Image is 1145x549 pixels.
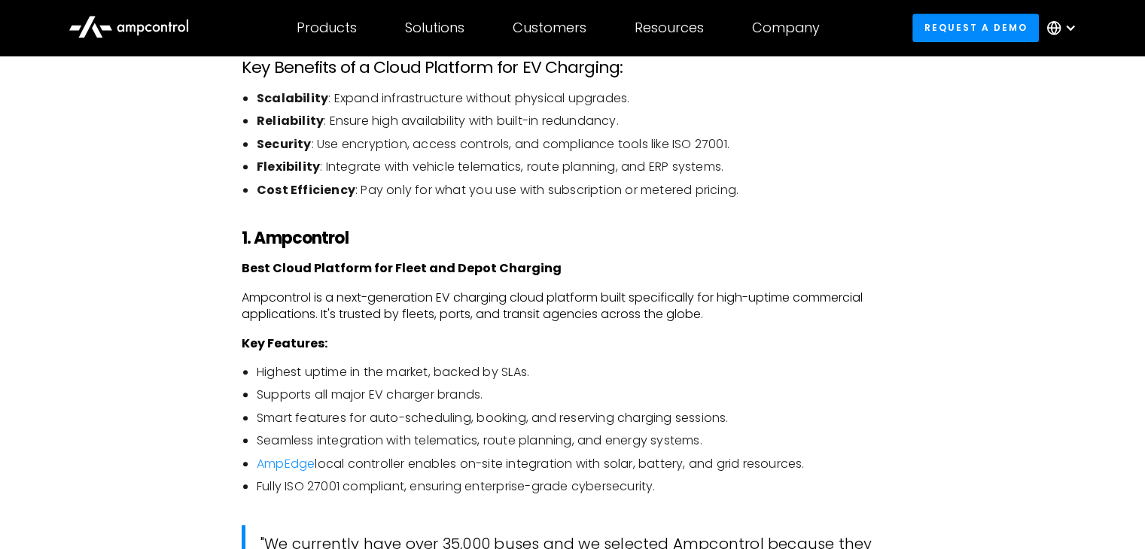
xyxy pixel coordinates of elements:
strong: Flexibility [257,158,320,175]
div: Customers [513,20,586,36]
li: : Ensure high availability with built-in redundancy. [257,113,903,129]
li: Supports all major EV charger brands. [257,387,903,403]
li: local controller enables on-site integration with solar, battery, and grid resources. [257,456,903,472]
strong: Best Cloud Platform for Fleet and Depot Charging [242,259,562,277]
div: Solutions [405,20,464,36]
strong: 1. Ampcontrol [242,226,349,250]
a: AmpEdge [257,455,315,472]
div: Products [297,20,357,36]
strong: Scalability [257,89,328,107]
li: : Expand infrastructure without physical upgrades. [257,90,903,107]
div: Resources [635,20,704,36]
li: : Pay only for what you use with subscription or metered pricing. [257,182,903,199]
a: Request a demo [912,14,1039,41]
li: Fully ISO 27001 compliant, ensuring enterprise-grade cybersecurity. [257,478,903,495]
li: : Use encryption, access controls, and compliance tools like ISO 27001. [257,136,903,153]
div: Company [752,20,820,36]
strong: Cost Efficiency [257,181,355,199]
li: : Integrate with vehicle telematics, route planning, and ERP systems. [257,159,903,175]
h3: Key Benefits of a Cloud Platform for EV Charging: [242,58,903,77]
strong: Reliability [257,112,324,129]
p: Ampcontrol is a next-generation EV charging cloud platform built specifically for high-uptime com... [242,290,903,323]
strong: Key Features: [242,335,327,352]
li: Highest uptime in the market, backed by SLAs. [257,364,903,381]
li: Smart features for auto-scheduling, booking, and reserving charging sessions. [257,410,903,426]
strong: Security [257,135,312,153]
li: Seamless integration with telematics, route planning, and energy systems. [257,432,903,449]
